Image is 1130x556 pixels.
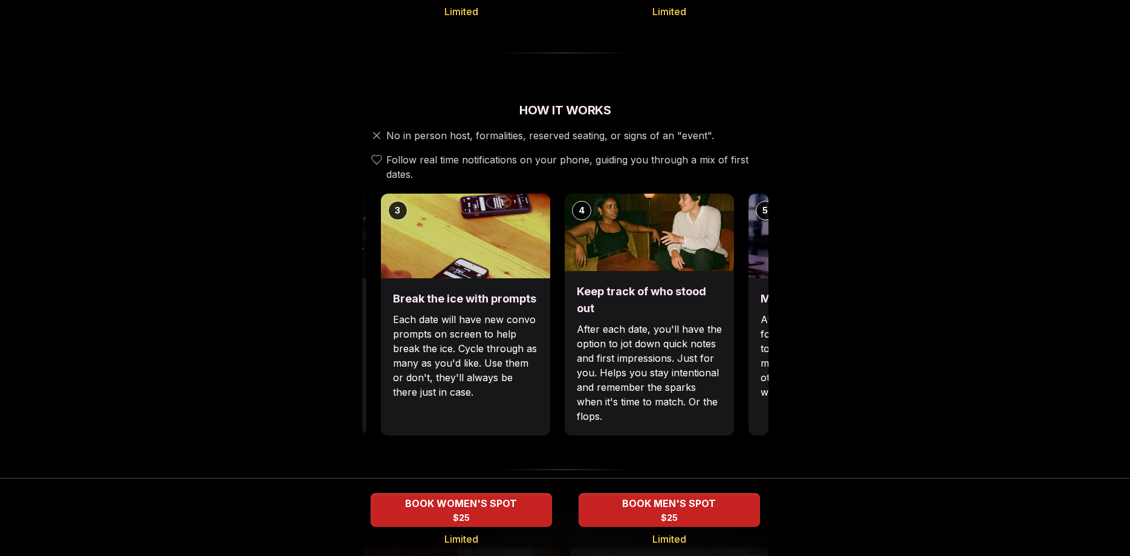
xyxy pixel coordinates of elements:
[444,4,478,19] span: Limited
[386,152,764,182] span: Follow real time notifications on your phone, guiding you through a mix of first dates.
[748,194,918,278] img: Match after, not during
[577,322,722,424] p: After each date, you'll have the option to jot down quick notes and first impressions. Just for y...
[388,201,408,220] div: 3
[453,512,470,524] span: $25
[652,4,686,19] span: Limited
[620,496,718,511] span: BOOK MEN'S SPOT
[761,290,906,307] h3: Match after, not during
[371,493,552,527] button: BOOK WOMEN'S SPOT - Limited
[579,493,760,527] button: BOOK MEN'S SPOT - Limited
[565,194,734,271] img: Keep track of who stood out
[761,312,906,399] p: At the end, you'll get a match form to choose who you'd like to keep connecting with. If it's mut...
[403,496,519,511] span: BOOK WOMEN'S SPOT
[362,102,768,119] h2: How It Works
[652,532,686,546] span: Limited
[393,312,538,399] p: Each date will have new convo prompts on screen to help break the ice. Cycle through as many as y...
[444,532,478,546] span: Limited
[756,201,775,220] div: 5
[386,128,714,143] span: No in person host, formalities, reserved seating, or signs of an "event".
[577,283,722,317] h3: Keep track of who stood out
[572,201,591,220] div: 4
[381,194,550,278] img: Break the ice with prompts
[661,512,678,524] span: $25
[393,290,538,307] h3: Break the ice with prompts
